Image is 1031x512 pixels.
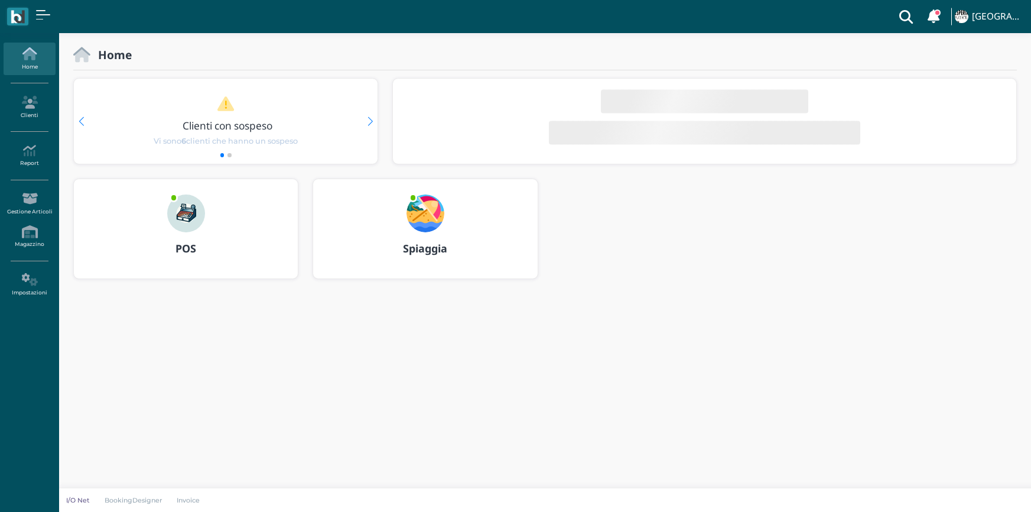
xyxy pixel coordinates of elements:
[955,10,968,23] img: ...
[367,117,373,126] div: Next slide
[403,241,447,255] b: Spiaggia
[154,135,298,147] span: Vi sono clienti che hanno un sospeso
[181,137,186,145] b: 6
[4,187,55,220] a: Gestione Articoli
[972,12,1024,22] h4: [GEOGRAPHIC_DATA]
[90,48,132,61] h2: Home
[96,96,355,147] a: Clienti con sospeso Vi sono6clienti che hanno un sospeso
[947,475,1021,502] iframe: Help widget launcher
[99,120,357,131] h3: Clienti con sospeso
[313,179,538,293] a: ... Spiaggia
[4,43,55,75] a: Home
[4,221,55,253] a: Magazzino
[4,91,55,124] a: Clienti
[4,268,55,301] a: Impostazioni
[175,241,196,255] b: POS
[79,117,84,126] div: Previous slide
[73,179,298,293] a: ... POS
[167,195,205,232] img: ...
[953,2,1024,31] a: ... [GEOGRAPHIC_DATA]
[406,195,444,232] img: ...
[74,79,378,164] div: 1 / 2
[11,10,24,24] img: logo
[4,140,55,172] a: Report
